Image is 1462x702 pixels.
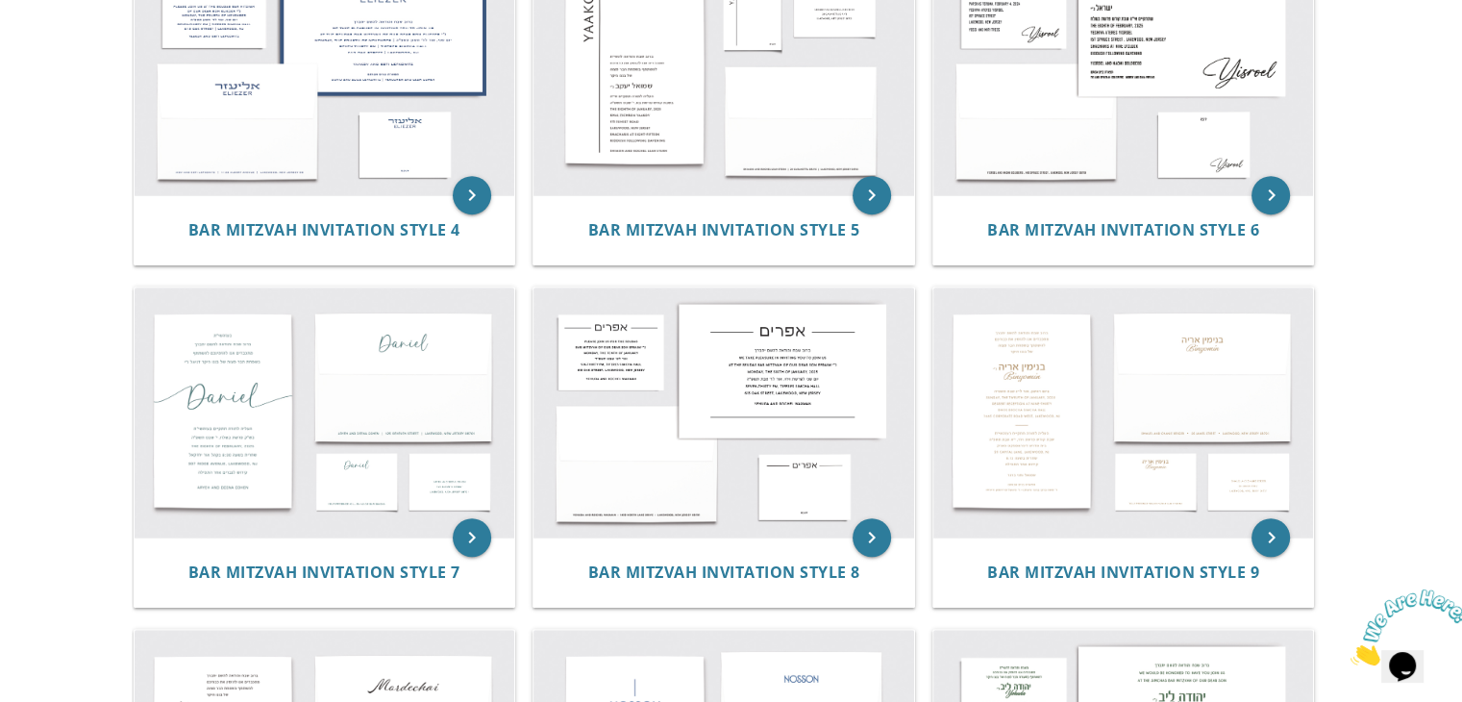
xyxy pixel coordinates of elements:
span: Bar Mitzvah Invitation Style 9 [987,562,1259,583]
span: Bar Mitzvah Invitation Style 8 [587,562,859,583]
span: Bar Mitzvah Invitation Style 5 [587,219,859,240]
a: Bar Mitzvah Invitation Style 8 [587,564,859,582]
a: keyboard_arrow_right [853,518,891,557]
img: Bar Mitzvah Invitation Style 9 [933,288,1314,538]
a: keyboard_arrow_right [1251,518,1290,557]
a: Bar Mitzvah Invitation Style 9 [987,564,1259,582]
a: Bar Mitzvah Invitation Style 4 [188,221,460,239]
span: Bar Mitzvah Invitation Style 7 [188,562,460,583]
a: Bar Mitzvah Invitation Style 7 [188,564,460,582]
a: Bar Mitzvah Invitation Style 6 [987,221,1259,239]
span: Bar Mitzvah Invitation Style 4 [188,219,460,240]
a: keyboard_arrow_right [1251,176,1290,214]
a: keyboard_arrow_right [853,176,891,214]
a: keyboard_arrow_right [453,176,491,214]
a: keyboard_arrow_right [453,518,491,557]
a: Bar Mitzvah Invitation Style 5 [587,221,859,239]
iframe: chat widget [1343,582,1462,673]
img: Chat attention grabber [8,8,127,84]
img: Bar Mitzvah Invitation Style 8 [533,288,914,538]
span: Bar Mitzvah Invitation Style 6 [987,219,1259,240]
img: Bar Mitzvah Invitation Style 7 [135,288,515,538]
